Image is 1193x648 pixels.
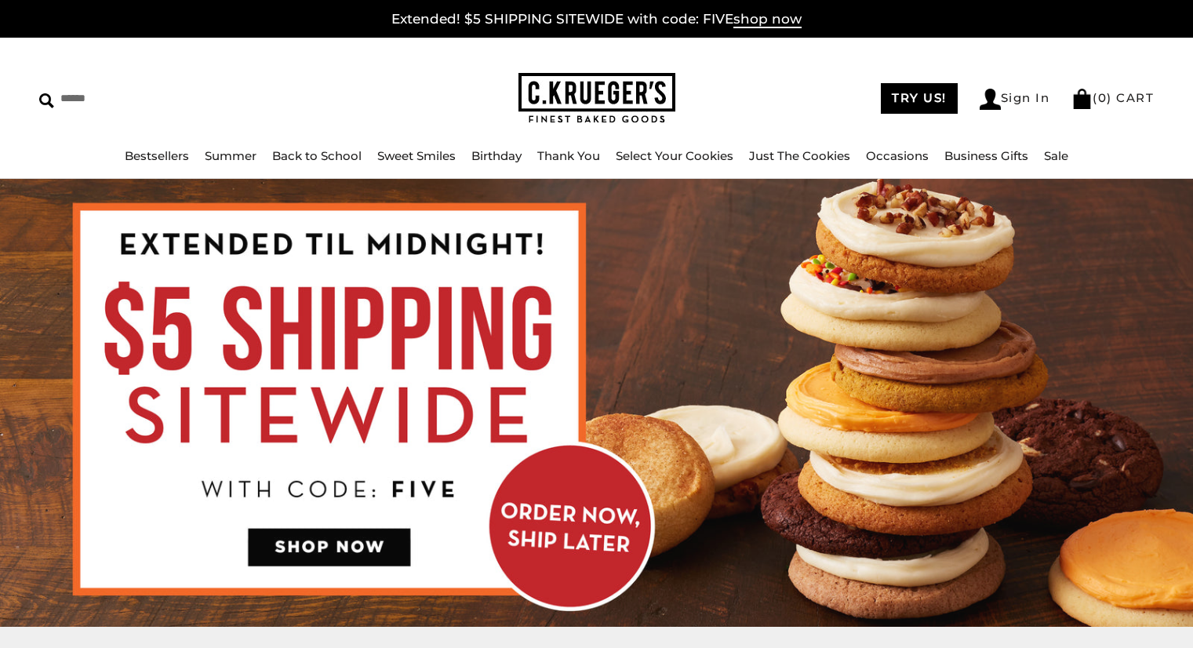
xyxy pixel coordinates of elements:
img: C.KRUEGER'S [518,73,675,124]
a: Thank You [537,148,600,163]
input: Search [39,86,304,111]
a: Summer [205,148,256,163]
a: Bestsellers [125,148,189,163]
a: (0) CART [1071,90,1154,105]
a: Select Your Cookies [616,148,733,163]
a: Business Gifts [944,148,1028,163]
a: Sign In [980,89,1050,110]
a: Extended! $5 SHIPPING SITEWIDE with code: FIVEshop now [391,11,802,28]
span: 0 [1098,90,1108,105]
a: Occasions [866,148,929,163]
img: Bag [1071,89,1093,109]
a: TRY US! [881,83,958,114]
a: Just The Cookies [749,148,850,163]
span: shop now [733,11,802,28]
a: Birthday [471,148,522,163]
a: Sale [1044,148,1068,163]
img: Search [39,93,54,108]
a: Sweet Smiles [377,148,456,163]
img: Account [980,89,1001,110]
a: Back to School [272,148,362,163]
